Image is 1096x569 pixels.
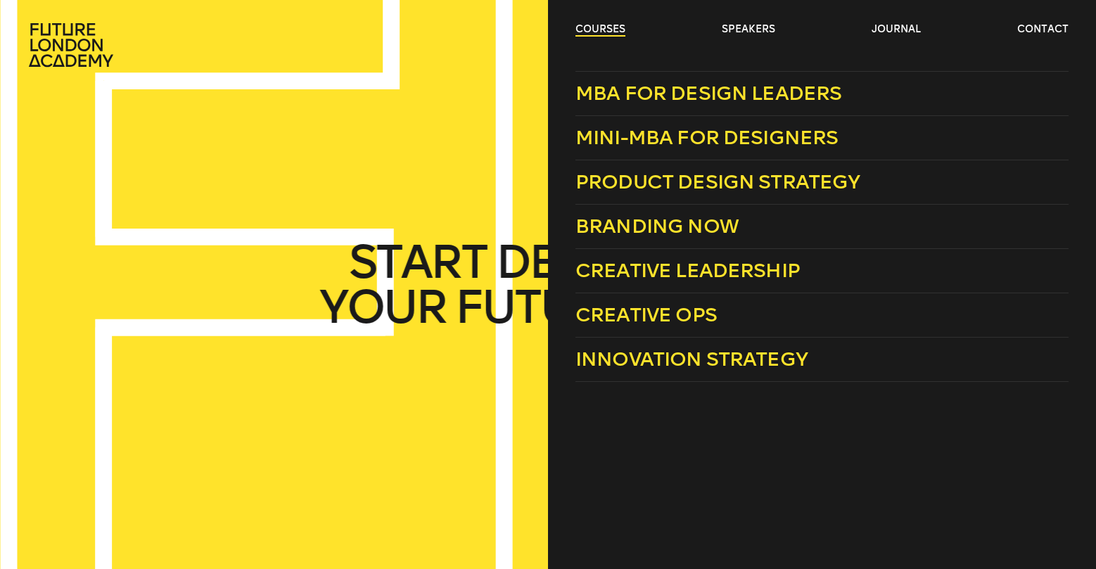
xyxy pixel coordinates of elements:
a: Creative Ops [575,293,1069,338]
span: Innovation Strategy [575,347,808,371]
span: Creative Ops [575,303,717,326]
a: Mini-MBA for Designers [575,116,1069,160]
span: MBA for Design Leaders [575,82,842,105]
span: Creative Leadership [575,259,800,282]
a: Innovation Strategy [575,338,1069,382]
a: courses [575,23,625,37]
a: journal [872,23,921,37]
span: Branding Now [575,215,739,238]
a: contact [1017,23,1069,37]
a: speakers [722,23,775,37]
a: Product Design Strategy [575,160,1069,205]
span: Product Design Strategy [575,170,860,193]
span: Mini-MBA for Designers [575,126,839,149]
a: MBA for Design Leaders [575,71,1069,116]
a: Creative Leadership [575,249,1069,293]
a: Branding Now [575,205,1069,249]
